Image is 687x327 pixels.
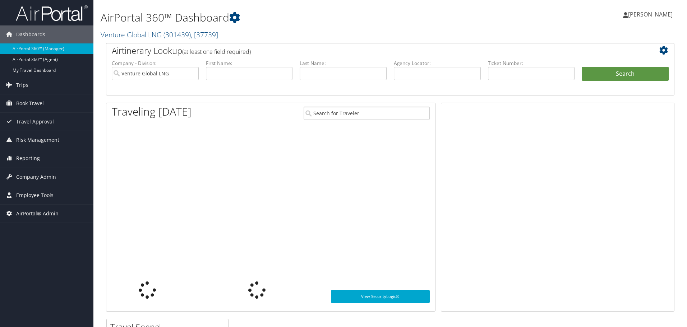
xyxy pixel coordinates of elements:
label: Last Name: [300,60,387,67]
span: AirPortal® Admin [16,205,59,223]
span: Company Admin [16,168,56,186]
label: First Name: [206,60,293,67]
span: Risk Management [16,131,59,149]
h2: Airtinerary Lookup [112,45,621,57]
img: airportal-logo.png [16,5,88,22]
span: Travel Approval [16,113,54,131]
input: Search for Traveler [304,107,430,120]
h1: Traveling [DATE] [112,104,192,119]
label: Company - Division: [112,60,199,67]
h1: AirPortal 360™ Dashboard [101,10,487,25]
a: Venture Global LNG [101,30,218,39]
span: Dashboards [16,25,45,43]
span: Reporting [16,149,40,167]
span: Book Travel [16,94,44,112]
span: [PERSON_NAME] [628,10,673,18]
span: Trips [16,76,28,94]
button: Search [582,67,669,81]
label: Agency Locator: [394,60,481,67]
span: ( 301439 ) [163,30,191,39]
a: View SecurityLogic® [331,290,430,303]
a: [PERSON_NAME] [623,4,680,25]
span: (at least one field required) [182,48,251,56]
span: Employee Tools [16,186,54,204]
span: , [ 37739 ] [191,30,218,39]
label: Ticket Number: [488,60,575,67]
